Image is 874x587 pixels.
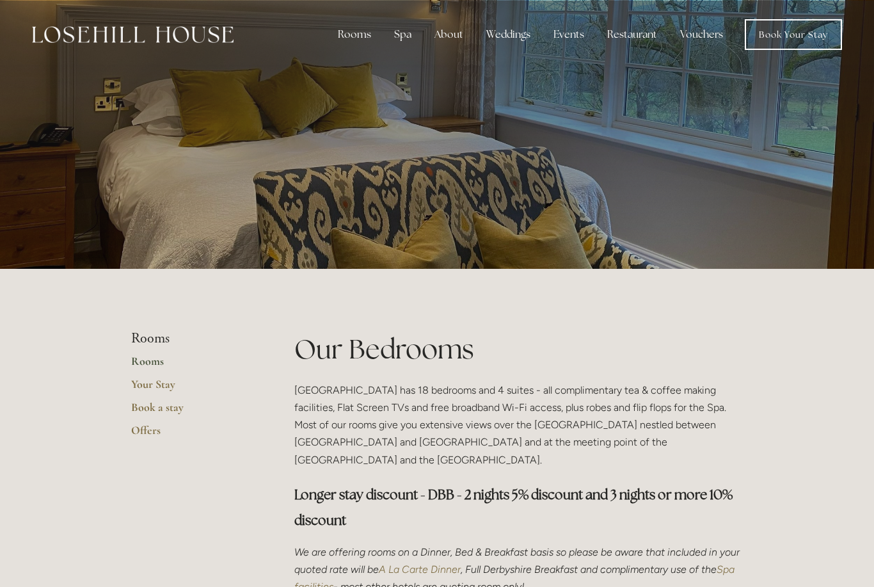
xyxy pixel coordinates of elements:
[543,22,594,47] div: Events
[384,22,422,47] div: Spa
[476,22,541,47] div: Weddings
[379,563,461,575] a: A La Carte Dinner
[294,382,743,469] p: [GEOGRAPHIC_DATA] has 18 bedrooms and 4 suites - all complimentary tea & coffee making facilities...
[328,22,381,47] div: Rooms
[32,26,234,43] img: Losehill House
[131,400,253,423] a: Book a stay
[294,486,735,529] strong: Longer stay discount - DBB - 2 nights 5% discount and 3 nights or more 10% discount
[294,330,743,368] h1: Our Bedrooms
[597,22,667,47] div: Restaurant
[131,354,253,377] a: Rooms
[424,22,473,47] div: About
[745,19,842,50] a: Book Your Stay
[131,423,253,446] a: Offers
[131,330,253,347] li: Rooms
[670,22,733,47] a: Vouchers
[461,563,717,575] em: , Full Derbyshire Breakfast and complimentary use of the
[294,546,742,575] em: We are offering rooms on a Dinner, Bed & Breakfast basis so please be aware that included in your...
[131,377,253,400] a: Your Stay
